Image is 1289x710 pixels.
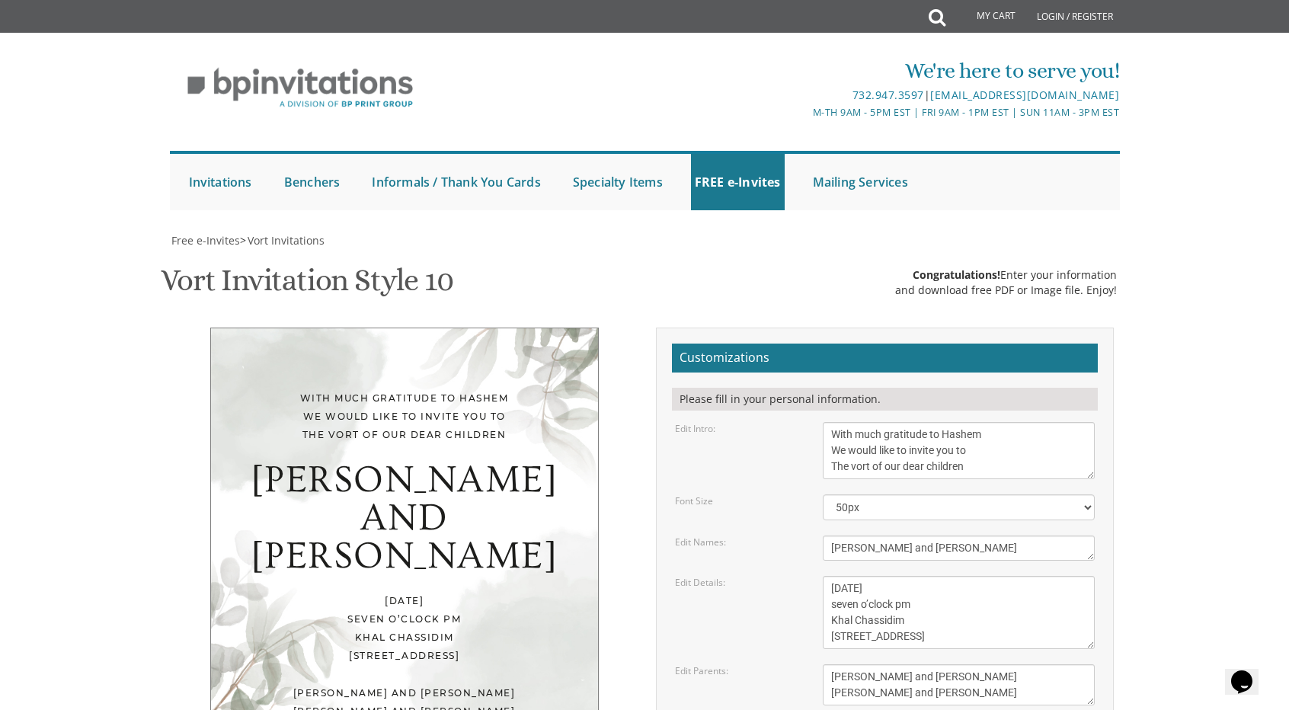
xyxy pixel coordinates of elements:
[823,664,1095,705] textarea: [PERSON_NAME] and [PERSON_NAME] [PERSON_NAME] and [PERSON_NAME]
[487,56,1119,86] div: We're here to serve you!
[691,154,785,210] a: FREE e-Invites
[675,576,725,589] label: Edit Details:
[675,664,728,677] label: Edit Parents:
[1225,649,1274,695] iframe: chat widget
[241,592,568,665] div: [DATE] seven o’clock pm Khal Chassidim [STREET_ADDRESS]
[487,104,1119,120] div: M-Th 9am - 5pm EST | Fri 9am - 1pm EST | Sun 11am - 3pm EST
[823,576,1095,649] textarea: [DATE] seven o’clock pm Khal Chassidim [STREET_ADDRESS]
[672,388,1098,411] div: Please fill in your personal information.
[672,344,1098,373] h2: Customizations
[248,233,325,248] span: Vort Invitations
[246,233,325,248] a: Vort Invitations
[171,233,240,248] span: Free e-Invites
[852,88,924,102] a: 732.947.3597
[241,389,568,444] div: With much gratitude to Hashem We would like to invite you to The vort of our dear children
[930,88,1119,102] a: [EMAIL_ADDRESS][DOMAIN_NAME]
[161,264,453,309] h1: Vort Invitation Style 10
[170,233,240,248] a: Free e-Invites
[913,267,1000,282] span: Congratulations!
[185,154,256,210] a: Invitations
[368,154,544,210] a: Informals / Thank You Cards
[895,283,1117,298] div: and download free PDF or Image file. Enjoy!
[240,233,325,248] span: >
[487,86,1119,104] div: |
[895,267,1117,283] div: Enter your information
[569,154,667,210] a: Specialty Items
[675,494,713,507] label: Font Size
[675,422,715,435] label: Edit Intro:
[823,422,1095,479] textarea: With much gratitude to Hashem We would like to invite you to The vort of our dear children
[241,461,568,575] div: [PERSON_NAME] and [PERSON_NAME]
[809,154,912,210] a: Mailing Services
[170,56,431,120] img: BP Invitation Loft
[675,536,726,548] label: Edit Names:
[944,2,1026,32] a: My Cart
[823,536,1095,561] textarea: Eliezer & Baila
[280,154,344,210] a: Benchers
